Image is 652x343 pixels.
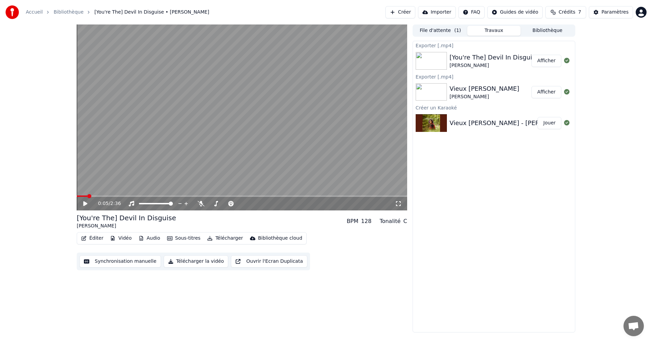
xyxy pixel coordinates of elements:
[54,9,84,16] a: Bibliothèque
[107,234,134,243] button: Vidéo
[26,9,43,16] a: Accueil
[204,234,246,243] button: Télécharger
[98,200,109,207] span: 0:05
[545,6,586,18] button: Crédits7
[78,234,106,243] button: Éditer
[164,255,229,268] button: Télécharger la vidéo
[578,9,581,16] span: 7
[531,86,561,98] button: Afficher
[258,235,302,242] div: Bibliothèque cloud
[450,62,539,69] div: [PERSON_NAME]
[5,5,19,19] img: youka
[418,6,456,18] button: Importer
[538,117,561,129] button: Jouer
[347,217,358,225] div: BPM
[164,234,203,243] button: Sous-titres
[98,200,114,207] div: /
[413,103,575,112] div: Créer un Karaoké
[589,6,633,18] button: Paramètres
[26,9,209,16] nav: breadcrumb
[450,118,576,128] div: Vieux [PERSON_NAME] - [PERSON_NAME]
[467,26,521,36] button: Travaux
[385,6,415,18] button: Créer
[414,26,467,36] button: File d'attente
[601,9,629,16] div: Paramètres
[136,234,163,243] button: Audio
[521,26,574,36] button: Bibliothèque
[450,84,519,93] div: Vieux [PERSON_NAME]
[450,93,519,100] div: [PERSON_NAME]
[77,213,176,223] div: [You're The] Devil In Disguise
[403,217,407,225] div: C
[231,255,307,268] button: Ouvrir l'Ecran Duplicata
[458,6,485,18] button: FAQ
[623,316,644,336] div: Ouvrir le chat
[454,27,461,34] span: ( 1 )
[361,217,372,225] div: 128
[380,217,401,225] div: Tonalité
[110,200,121,207] span: 2:36
[413,72,575,81] div: Exporter [.mp4]
[531,55,561,67] button: Afficher
[413,41,575,49] div: Exporter [.mp4]
[79,255,161,268] button: Synchronisation manuelle
[94,9,209,16] span: [You're The] Devil In Disguise • [PERSON_NAME]
[450,53,539,62] div: [You're The] Devil In Disguise
[77,223,176,229] div: [PERSON_NAME]
[487,6,543,18] button: Guides de vidéo
[559,9,575,16] span: Crédits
